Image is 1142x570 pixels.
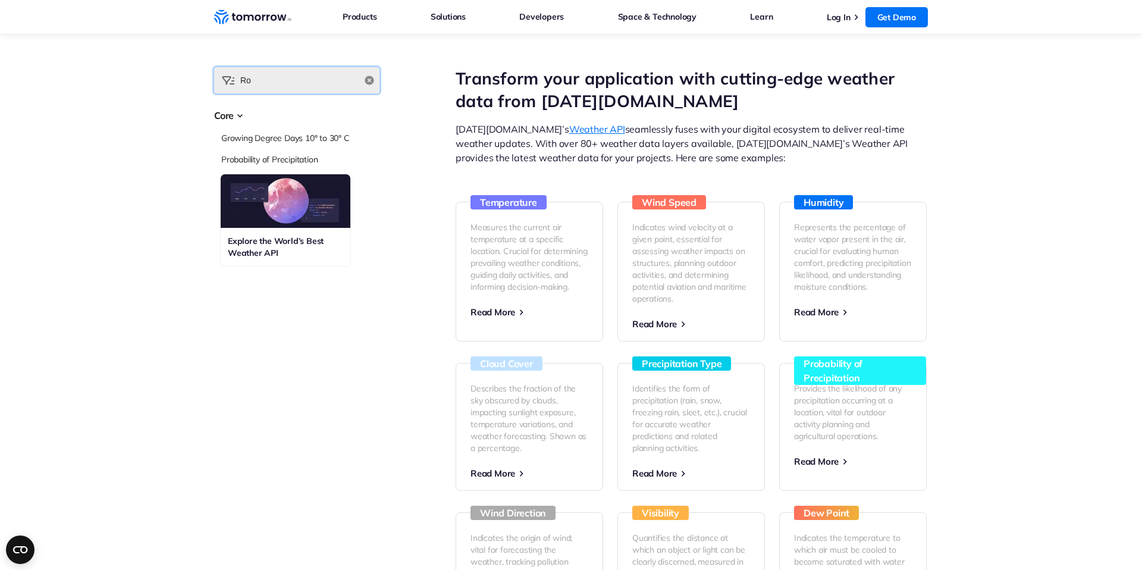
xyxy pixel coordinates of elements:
[617,363,765,491] a: Precipitation Type Identifies the form of precipitation (rain, snow, freezing rain, sleet, etc.),...
[632,318,677,330] span: Read More
[617,202,765,342] a: Wind Speed Indicates wind velocity at a given point, essential for assessing weather impacts on s...
[221,154,318,165] a: Probability of Precipitation
[794,356,926,385] h3: Probability of Precipitation
[632,506,689,520] h3: Visibility
[470,468,515,479] span: Read More
[456,202,603,342] a: Temperature Measures the current air temperature at a specific location. Crucial for determining ...
[632,356,731,371] h3: Precipitation Type
[456,67,928,112] h1: Transform your application with cutting-edge weather data from [DATE][DOMAIN_NAME]
[456,363,603,491] a: Cloud Cover Describes the fraction of the sky obscured by clouds, impacting sunlight exposure, te...
[470,306,515,318] span: Read More
[632,221,750,305] p: Indicates wind velocity at a given point, essential for assessing weather impacts on structures, ...
[632,468,677,479] span: Read More
[228,235,343,259] h3: Explore the World’s Best Weather API
[794,221,912,293] p: Represents the percentage of water vapor present in the air, crucial for evaluating human comfort...
[794,506,859,520] h3: Dew Point
[779,202,927,342] a: Humidity Represents the percentage of water vapor present in the air, crucial for evaluating huma...
[470,221,588,293] p: Measures the current air temperature at a specific location. Crucial for determining prevailing w...
[794,195,853,209] h3: Humidity
[456,122,928,165] p: [DATE][DOMAIN_NAME]’s seamlessly fuses with your digital ecosystem to deliver real-time weather u...
[221,133,350,143] a: Growing Degree Days 10° to 30° C
[221,174,350,266] a: Explore the World’s Best Weather API
[519,9,564,24] a: Developers
[470,195,547,209] h3: Temperature
[365,76,374,85] button: Reset filter
[6,535,34,564] button: Open CMP widget
[214,67,379,93] input: Filter weather parameters
[618,9,697,24] a: Space & Technology
[214,108,379,123] h3: Core
[794,383,912,442] p: Provides the likelihood of any precipitation occurring at a location, vital for outdoor activity ...
[569,123,625,135] a: Weather API
[632,195,706,209] h3: Wind Speed
[827,12,851,23] a: Log In
[431,9,466,24] a: Solutions
[343,9,377,24] a: Products
[794,306,839,318] span: Read More
[470,506,556,520] h3: Wind Direction
[779,363,927,491] a: Probability of Precipitation Provides the likelihood of any precipitation occurring at a location...
[632,383,750,454] p: Identifies the form of precipitation (rain, snow, freezing rain, sleet, etc.), crucial for accura...
[750,9,773,24] a: Learn
[470,383,588,454] p: Describes the fraction of the sky obscured by clouds, impacting sunlight exposure, temperature va...
[865,7,928,27] a: Get Demo
[470,356,542,371] h3: Cloud Cover
[214,8,291,26] a: Home link
[794,456,839,467] span: Read More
